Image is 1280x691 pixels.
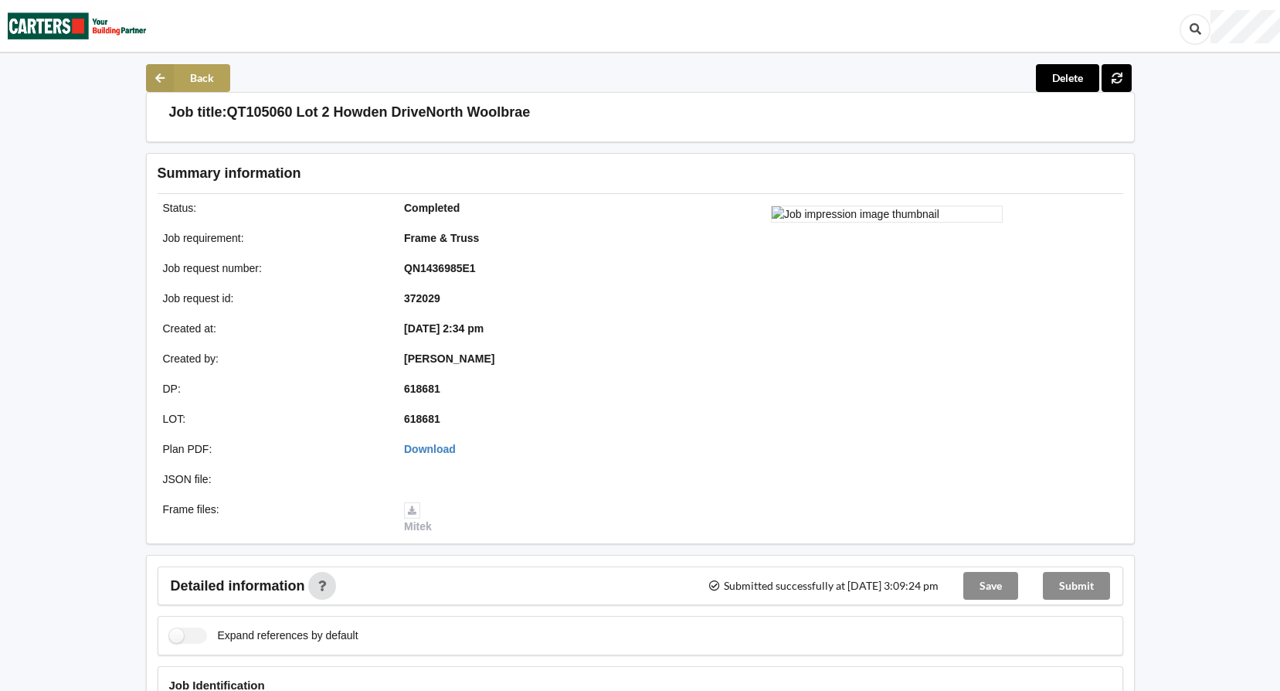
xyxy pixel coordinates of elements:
[152,200,394,216] div: Status :
[169,104,227,121] h3: Job title:
[404,503,432,533] a: Mitek
[152,351,394,366] div: Created by :
[8,1,147,51] img: Carters
[158,165,877,182] h3: Summary information
[404,232,479,244] b: Frame & Truss
[152,471,394,487] div: JSON file :
[1036,64,1099,92] button: Delete
[152,381,394,397] div: DP :
[152,411,394,427] div: LOT :
[171,579,305,593] span: Detailed information
[152,260,394,276] div: Job request number :
[152,230,394,246] div: Job requirement :
[708,580,938,591] span: Submitted successfully at [DATE] 3:09:24 pm
[404,352,494,365] b: [PERSON_NAME]
[1210,10,1280,43] div: User Profile
[169,628,358,644] label: Expand references by default
[404,443,456,455] a: Download
[404,413,440,425] b: 618681
[404,322,484,335] b: [DATE] 2:34 pm
[227,104,531,121] h3: QT105060 Lot 2 Howden DriveNorth Woolbrae
[771,206,1003,223] img: Job impression image thumbnail
[152,321,394,336] div: Created at :
[152,291,394,306] div: Job request id :
[404,202,460,214] b: Completed
[404,292,440,305] b: 372029
[146,64,230,92] button: Back
[152,502,394,534] div: Frame files :
[404,262,476,274] b: QN1436985E1
[404,383,440,395] b: 618681
[152,441,394,457] div: Plan PDF :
